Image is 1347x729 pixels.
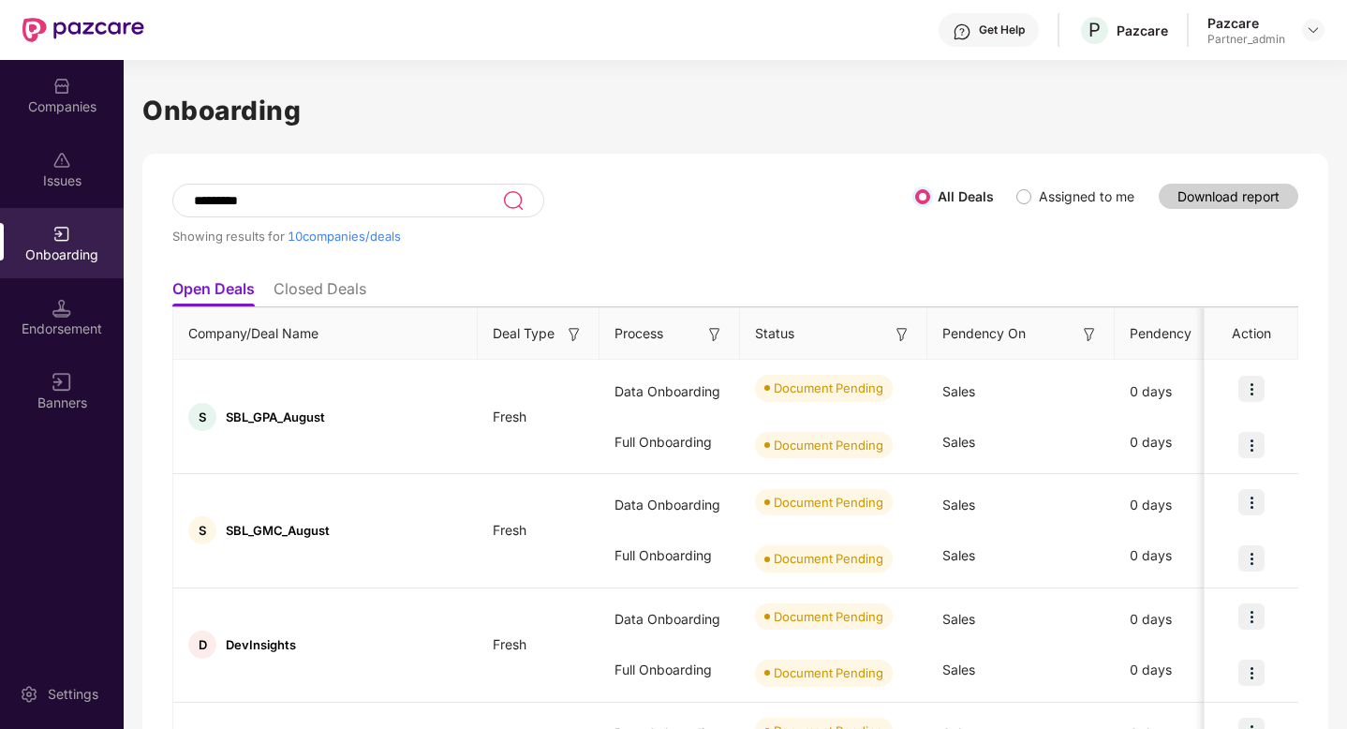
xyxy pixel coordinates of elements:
img: icon [1238,432,1265,458]
img: svg+xml;base64,PHN2ZyB3aWR0aD0iMTYiIGhlaWdodD0iMTYiIHZpZXdCb3g9IjAgMCAxNiAxNiIgZmlsbD0ibm9uZSIgeG... [705,325,724,344]
img: svg+xml;base64,PHN2ZyB3aWR0aD0iMTYiIGhlaWdodD0iMTYiIHZpZXdCb3g9IjAgMCAxNiAxNiIgZmlsbD0ibm9uZSIgeG... [1080,325,1099,344]
img: svg+xml;base64,PHN2ZyB3aWR0aD0iMTYiIGhlaWdodD0iMTYiIHZpZXdCb3g9IjAgMCAxNiAxNiIgZmlsbD0ibm9uZSIgeG... [52,373,71,392]
div: Data Onboarding [599,480,740,530]
img: svg+xml;base64,PHN2ZyB3aWR0aD0iMjAiIGhlaWdodD0iMjAiIHZpZXdCb3g9IjAgMCAyMCAyMCIgZmlsbD0ibm9uZSIgeG... [52,225,71,244]
img: icon [1238,489,1265,515]
img: icon [1238,545,1265,572]
div: Partner_admin [1207,32,1285,47]
div: Full Onboarding [599,530,740,581]
div: S [188,403,216,431]
div: Data Onboarding [599,594,740,645]
span: Status [755,323,794,344]
div: Get Help [979,22,1025,37]
div: 0 days [1115,480,1255,530]
div: Pazcare [1117,22,1168,39]
div: Full Onboarding [599,645,740,695]
img: svg+xml;base64,PHN2ZyBpZD0iSXNzdWVzX2Rpc2FibGVkIiB4bWxucz0iaHR0cDovL3d3dy53My5vcmcvMjAwMC9zdmciIH... [52,151,71,170]
span: Fresh [478,636,541,652]
img: icon [1238,603,1265,630]
img: svg+xml;base64,PHN2ZyBpZD0iSGVscC0zMngzMiIgeG1sbnM9Imh0dHA6Ly93d3cudzMub3JnLzIwMDAvc3ZnIiB3aWR0aD... [953,22,971,41]
div: D [188,631,216,659]
span: Sales [942,497,975,513]
span: DevInsights [226,637,296,652]
div: 0 days [1115,594,1255,645]
span: Deal Type [493,323,555,344]
button: Download report [1159,184,1298,209]
img: svg+xml;base64,PHN2ZyBpZD0iRHJvcGRvd24tMzJ4MzIiIHhtbG5zPSJodHRwOi8vd3d3LnczLm9yZy8yMDAwL3N2ZyIgd2... [1306,22,1321,37]
span: Pendency On [942,323,1026,344]
img: icon [1238,376,1265,402]
div: 0 days [1115,366,1255,417]
div: Pazcare [1207,14,1285,32]
th: Company/Deal Name [173,308,478,360]
li: Closed Deals [274,279,366,306]
div: 0 days [1115,645,1255,695]
label: Assigned to me [1039,188,1134,204]
span: 10 companies/deals [288,229,401,244]
span: Sales [942,547,975,563]
img: New Pazcare Logo [22,18,144,42]
div: Document Pending [774,436,883,454]
span: SBL_GMC_August [226,523,330,538]
div: 0 days [1115,417,1255,468]
img: svg+xml;base64,PHN2ZyB3aWR0aD0iMTYiIGhlaWdodD0iMTYiIHZpZXdCb3g9IjAgMCAxNiAxNiIgZmlsbD0ibm9uZSIgeG... [565,325,584,344]
li: Open Deals [172,279,255,306]
div: Document Pending [774,549,883,568]
div: Showing results for [172,229,915,244]
span: Sales [942,662,975,677]
span: Pendency [1130,323,1225,344]
img: svg+xml;base64,PHN2ZyBpZD0iQ29tcGFuaWVzIiB4bWxucz0iaHR0cDovL3d3dy53My5vcmcvMjAwMC9zdmciIHdpZHRoPS... [52,77,71,96]
span: Fresh [478,409,541,424]
div: S [188,516,216,544]
div: Document Pending [774,493,883,512]
div: Document Pending [774,379,883,397]
th: Pendency [1115,308,1255,360]
h1: Onboarding [142,90,1328,131]
span: Process [614,323,663,344]
img: svg+xml;base64,PHN2ZyBpZD0iU2V0dGluZy0yMHgyMCIgeG1sbnM9Imh0dHA6Ly93d3cudzMub3JnLzIwMDAvc3ZnIiB3aW... [20,685,38,704]
div: Full Onboarding [599,417,740,468]
img: svg+xml;base64,PHN2ZyB3aWR0aD0iMTYiIGhlaWdodD0iMTYiIHZpZXdCb3g9IjAgMCAxNiAxNiIgZmlsbD0ibm9uZSIgeG... [893,325,911,344]
div: Document Pending [774,663,883,682]
span: Sales [942,383,975,399]
span: Fresh [478,522,541,538]
th: Action [1205,308,1298,360]
div: Settings [42,685,104,704]
span: Sales [942,611,975,627]
img: svg+xml;base64,PHN2ZyB3aWR0aD0iMTQuNSIgaGVpZ2h0PSIxNC41IiB2aWV3Qm94PSIwIDAgMTYgMTYiIGZpbGw9Im5vbm... [52,299,71,318]
span: P [1088,19,1101,41]
img: icon [1238,660,1265,686]
span: SBL_GPA_August [226,409,325,424]
span: Sales [942,434,975,450]
div: Data Onboarding [599,366,740,417]
label: All Deals [938,188,994,204]
div: 0 days [1115,530,1255,581]
img: svg+xml;base64,PHN2ZyB3aWR0aD0iMjQiIGhlaWdodD0iMjUiIHZpZXdCb3g9IjAgMCAyNCAyNSIgZmlsbD0ibm9uZSIgeG... [502,189,524,212]
div: Document Pending [774,607,883,626]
